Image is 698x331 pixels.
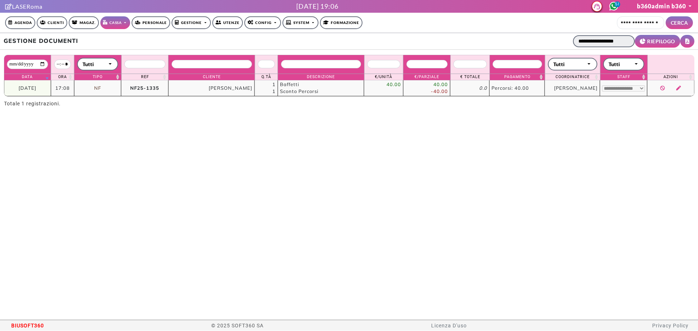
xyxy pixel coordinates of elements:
[51,80,74,96] td: 17:08
[637,3,693,9] a: b360admin b360
[386,81,401,87] span: 40.00
[660,86,665,90] i: Clicca per annullare questa registrazione
[614,1,620,7] span: 51
[168,80,254,96] td: [PERSON_NAME]
[635,35,680,48] a: RIEPILOGO
[364,74,404,80] th: €/Unità
[255,74,278,80] th: Q.tà
[272,88,276,94] span: 1
[172,16,211,29] a: Gestione
[280,81,299,87] span: Baffetti
[4,74,51,80] th: Data: activate to sort column ascending
[431,323,467,328] a: Licenza D'uso
[492,85,529,91] span: Percorsi: 40.00
[282,16,319,29] a: SYSTEM
[676,86,681,90] i: Modifica
[490,74,545,80] th: Pagamento: activate to sort column ascending
[244,16,281,29] a: Config
[652,323,689,328] a: Privacy Policy
[69,16,99,29] a: Magaz.
[676,85,681,92] a: Modifica
[77,58,118,70] button: Tutti
[603,58,644,70] button: Tutti
[272,81,276,87] span: 1
[51,74,74,80] th: Ora: activate to sort column ascending
[4,96,61,108] div: Totale 1 registrazioni.
[278,74,364,80] th: Descrizione
[545,74,600,80] th: Coordinatrice: activate to sort column ascending
[100,16,130,29] a: Cassa
[600,74,647,80] th: Staff: activate to sort column ascending
[647,37,675,45] small: RIEPILOGO
[617,16,664,29] input: Cerca cliente...
[4,80,51,96] td: [DATE]
[5,3,43,10] a: Clicca per andare alla pagina di firmaLASERoma
[320,16,362,29] a: Formazione
[548,58,597,70] button: Tutti
[479,85,487,91] i: 0.0
[5,4,12,9] i: Clicca per andare alla pagina di firma
[130,85,159,91] b: NF25-1335
[280,88,318,94] span: Sconto Percorsi
[431,88,448,94] span: -40.00
[121,74,169,80] th: Ref: activate to sort column ascending
[403,74,450,80] th: €/Parziale
[212,16,243,29] a: Utenze
[647,74,694,80] th: Azioni: activate to sort column ascending
[74,74,121,80] th: Tipo: activate to sort column ascending
[545,80,600,96] td: [PERSON_NAME]
[450,74,490,80] th: € Totale
[5,16,35,29] a: Agenda
[433,81,448,87] span: 40.00
[132,16,170,29] a: Personale
[296,1,338,11] div: [DATE] 19:06
[168,74,254,80] th: Cliente
[4,37,78,44] b: GESTIONE DOCUMENTI
[660,85,665,92] a: Clicca per annullare questa registrazione
[74,80,121,96] td: NF
[211,320,264,331] span: © 2025 SOFT360 SA
[37,16,67,29] a: Clienti
[666,16,693,29] button: CERCA
[11,320,44,331] span: BIUSOFT360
